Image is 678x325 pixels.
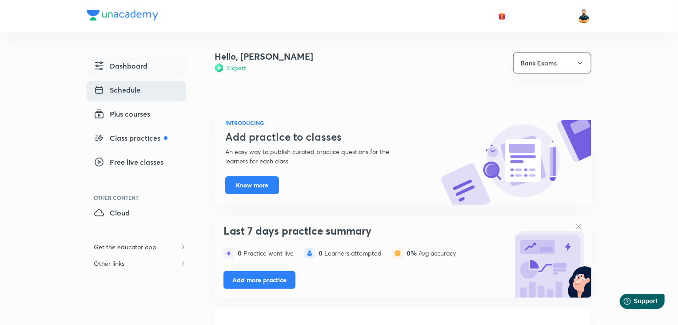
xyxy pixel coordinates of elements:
h3: Last 7 days practice summary [223,224,507,237]
div: Avg accuracy [407,250,456,257]
h6: Expert [227,63,246,73]
img: statistics [304,248,315,259]
span: Cloud [94,207,130,218]
img: Badge [215,63,223,73]
img: bg [511,218,591,298]
h6: INTRODUCING [225,119,411,127]
span: Class practices [94,133,168,143]
div: Practice went live [238,250,294,257]
a: Dashboard [87,57,186,77]
h6: Get the educator app [87,239,164,255]
button: Add more practice [223,271,295,289]
img: statistics [223,248,234,259]
span: Schedule [94,85,140,95]
span: 0% [407,249,419,257]
a: Free live classes [87,153,186,174]
span: Dashboard [94,61,148,71]
a: Class practices [87,129,186,150]
span: Plus courses [94,109,150,119]
a: Cloud [87,204,186,224]
img: avatar [498,12,506,20]
a: Schedule [87,81,186,102]
img: know-more [440,120,591,205]
span: 0 [319,249,324,257]
span: Free live classes [94,157,164,167]
h6: Other links [87,255,132,272]
h3: Add practice to classes [225,130,411,143]
div: Learners attempted [319,250,382,257]
div: Other Content [94,195,186,200]
iframe: Help widget launcher [599,290,668,315]
button: Bank Exams [513,53,591,73]
p: An easy way to publish curated practice questions for the learners for each class. [225,147,411,166]
h4: Hello, [PERSON_NAME] [215,50,313,63]
button: Know more [225,176,279,194]
button: avatar [495,9,509,23]
a: Company Logo [87,10,158,23]
img: Company Logo [87,10,158,20]
img: statistics [392,248,403,259]
img: Sumit Kumar Verma [576,8,591,24]
span: 0 [238,249,243,257]
a: Plus courses [87,105,186,126]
